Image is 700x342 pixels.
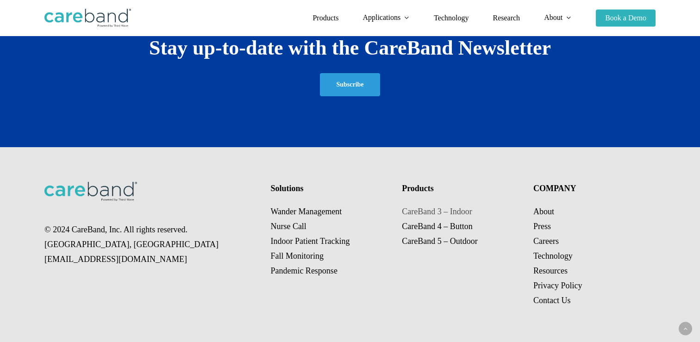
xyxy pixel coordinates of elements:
a: Pandemic Response [270,266,337,275]
h4: Solutions [270,182,389,195]
h4: Products [402,182,521,195]
a: Technology [434,14,469,22]
a: About [544,14,572,22]
a: CareBand 3 – Indoor [402,207,472,216]
img: CareBand [44,9,131,27]
a: Resources [533,266,568,275]
a: CareBand 5 – Outdoor [402,236,477,246]
span: Book a Demo [605,14,646,22]
span: Applications [362,13,400,21]
a: Technology [533,251,573,261]
a: Book a Demo [596,14,656,22]
span: About [544,13,562,21]
a: Research [493,14,520,22]
a: Back to top [679,322,692,336]
p: © 2024 CareBand, Inc. All rights reserved. [GEOGRAPHIC_DATA], [GEOGRAPHIC_DATA] [EMAIL_ADDRESS][D... [44,222,258,267]
a: CareBand 4 – Button [402,222,472,231]
a: Contact Us [533,296,571,305]
a: Products [312,14,338,22]
a: About [533,207,554,216]
h2: Stay up-to-date with the CareBand Newsletter [44,36,656,61]
span: Subscribe [336,80,363,89]
a: Press [533,222,551,231]
a: Subscribe [320,73,380,96]
a: Privacy Policy [533,281,582,290]
a: Applications [362,14,410,22]
h4: COMPANY [533,182,652,195]
p: Wander Management Nurse Call Indoor Patient Tracking Fall Monitoring [270,204,389,278]
a: Careers [533,236,559,246]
